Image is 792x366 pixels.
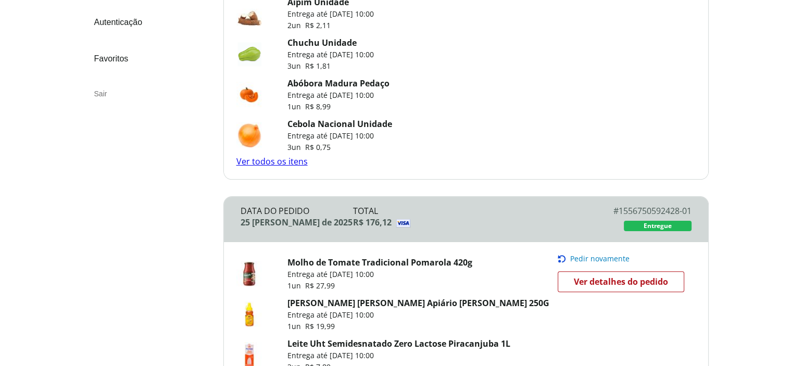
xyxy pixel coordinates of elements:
[305,102,331,111] span: R$ 8,99
[287,338,510,349] a: Leite Uht Semidesnatado Zero Lactose Piracanjuba 1L
[287,257,472,268] a: Molho de Tomate Tradicional Pomarola 420g
[236,301,262,327] img: Mel Bisnaga Silvestre Apiário Flor Da Serra 250G
[579,205,692,217] div: # 1556750592428-01
[287,90,389,100] p: Entrega até [DATE] 10:00
[84,81,215,106] div: Sair
[353,217,579,228] div: R$ 176,12
[241,217,354,228] div: 25 [PERSON_NAME] de 2025
[287,350,510,361] p: Entrega até [DATE] 10:00
[236,1,262,27] img: Aipim Unidade
[287,321,305,331] span: 1 un
[241,205,354,217] div: Data do Pedido
[558,255,691,263] button: Pedir novamente
[287,20,305,30] span: 2 un
[236,122,262,148] img: Cebola Nacional Unidade
[305,142,331,152] span: R$ 0,75
[644,222,672,230] span: Entregue
[287,297,549,309] a: [PERSON_NAME] [PERSON_NAME] Apiário [PERSON_NAME] 250G
[287,9,374,19] p: Entrega até [DATE] 10:00
[305,321,335,331] span: R$ 19,99
[305,20,331,30] span: R$ 2,11
[574,274,668,289] span: Ver detalhes do pedido
[236,156,308,167] a: Ver todos os itens
[396,219,604,228] img: Visa
[558,271,684,292] a: Ver detalhes do pedido
[236,261,262,287] img: Molho de Tomate Tradicional Pomarola 420g
[305,281,335,291] span: R$ 27,99
[236,82,262,108] img: Abóbora Madura Pedaço
[287,102,305,111] span: 1 un
[305,61,331,71] span: R$ 1,81
[287,78,389,89] a: Abóbora Madura Pedaço
[570,255,630,263] span: Pedir novamente
[84,45,215,73] a: Favoritos
[287,310,549,320] p: Entrega até [DATE] 10:00
[84,8,215,36] a: Autenticação
[287,269,472,280] p: Entrega até [DATE] 10:00
[287,61,305,71] span: 3 un
[287,49,374,60] p: Entrega até [DATE] 10:00
[287,37,357,48] a: Chuchu Unidade
[287,118,392,130] a: Cebola Nacional Unidade
[287,142,305,152] span: 3 un
[353,205,579,217] div: Total
[236,41,262,67] img: Chuchu Unidade
[287,131,392,141] p: Entrega até [DATE] 10:00
[287,281,305,291] span: 1 un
